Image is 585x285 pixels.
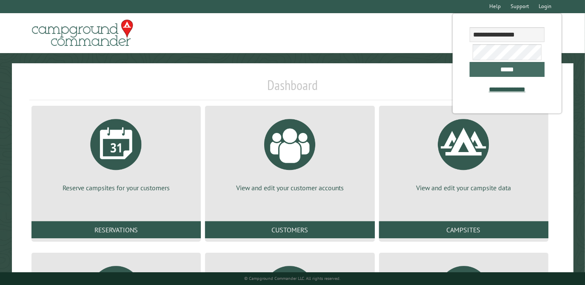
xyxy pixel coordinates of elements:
a: View and edit your customer accounts [215,113,364,192]
img: Campground Commander [29,17,136,50]
a: Reserve campsites for your customers [42,113,191,192]
a: Reservations [31,221,201,238]
p: View and edit your customer accounts [215,183,364,192]
h1: Dashboard [29,77,556,100]
a: Campsites [379,221,548,238]
a: View and edit your campsite data [389,113,538,192]
p: View and edit your campsite data [389,183,538,192]
a: Customers [205,221,374,238]
small: © Campground Commander LLC. All rights reserved. [245,276,341,281]
p: Reserve campsites for your customers [42,183,191,192]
